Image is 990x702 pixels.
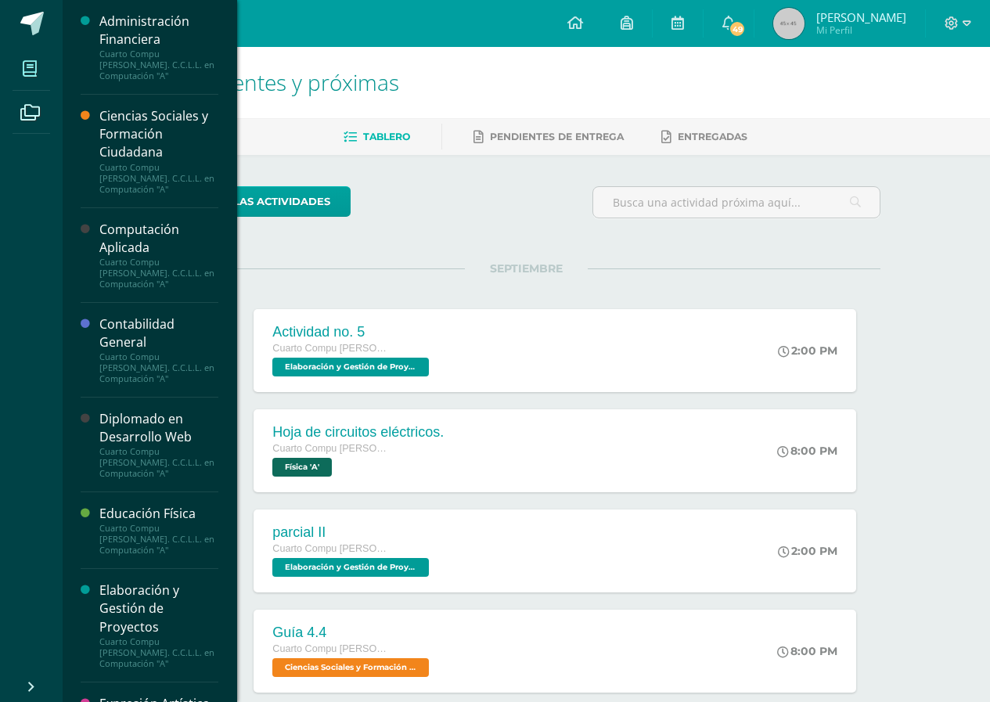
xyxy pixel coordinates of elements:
[661,124,747,149] a: Entregadas
[99,162,218,195] div: Cuarto Compu [PERSON_NAME]. C.C.L.L. en Computación "A"
[99,446,218,479] div: Cuarto Compu [PERSON_NAME]. C.C.L.L. en Computación "A"
[678,131,747,142] span: Entregadas
[490,131,624,142] span: Pendientes de entrega
[99,221,218,257] div: Computación Aplicada
[272,524,433,541] div: parcial II
[99,107,218,161] div: Ciencias Sociales y Formación Ciudadana
[777,444,837,458] div: 8:00 PM
[272,658,429,677] span: Ciencias Sociales y Formación Ciudadana 'A'
[593,187,880,218] input: Busca una actividad próxima aquí...
[99,107,218,194] a: Ciencias Sociales y Formación CiudadanaCuarto Compu [PERSON_NAME]. C.C.L.L. en Computación "A"
[777,644,837,658] div: 8:00 PM
[816,23,906,37] span: Mi Perfil
[99,523,218,556] div: Cuarto Compu [PERSON_NAME]. C.C.L.L. en Computación "A"
[465,261,588,275] span: SEPTIEMBRE
[272,458,332,477] span: Física 'A'
[99,257,218,290] div: Cuarto Compu [PERSON_NAME]. C.C.L.L. en Computación "A"
[99,410,218,479] a: Diplomado en Desarrollo WebCuarto Compu [PERSON_NAME]. C.C.L.L. en Computación "A"
[272,625,433,641] div: Guía 4.4
[81,67,399,97] span: Actividades recientes y próximas
[344,124,410,149] a: Tablero
[272,443,390,454] span: Cuarto Compu [PERSON_NAME]. C.C.L.L. en Computación
[99,351,218,384] div: Cuarto Compu [PERSON_NAME]. C.C.L.L. en Computación "A"
[272,324,433,340] div: Actividad no. 5
[99,505,218,523] div: Educación Física
[99,581,218,668] a: Elaboración y Gestión de ProyectosCuarto Compu [PERSON_NAME]. C.C.L.L. en Computación "A"
[473,124,624,149] a: Pendientes de entrega
[99,221,218,290] a: Computación AplicadaCuarto Compu [PERSON_NAME]. C.C.L.L. en Computación "A"
[363,131,410,142] span: Tablero
[272,643,390,654] span: Cuarto Compu [PERSON_NAME]. C.C.L.L. en Computación
[99,410,218,446] div: Diplomado en Desarrollo Web
[272,424,444,441] div: Hoja de circuitos eléctricos.
[272,358,429,376] span: Elaboración y Gestión de Proyectos 'A'
[99,505,218,556] a: Educación FísicaCuarto Compu [PERSON_NAME]. C.C.L.L. en Computación "A"
[99,315,218,351] div: Contabilidad General
[99,13,218,81] a: Administración FinancieraCuarto Compu [PERSON_NAME]. C.C.L.L. en Computación "A"
[99,315,218,384] a: Contabilidad GeneralCuarto Compu [PERSON_NAME]. C.C.L.L. en Computación "A"
[99,636,218,669] div: Cuarto Compu [PERSON_NAME]. C.C.L.L. en Computación "A"
[778,544,837,558] div: 2:00 PM
[773,8,805,39] img: 45x45
[729,20,746,38] span: 49
[99,581,218,635] div: Elaboración y Gestión de Proyectos
[272,558,429,577] span: Elaboración y Gestión de Proyectos 'A'
[272,543,390,554] span: Cuarto Compu [PERSON_NAME]. C.C.L.L. en Computación
[99,49,218,81] div: Cuarto Compu [PERSON_NAME]. C.C.L.L. en Computación "A"
[778,344,837,358] div: 2:00 PM
[272,343,390,354] span: Cuarto Compu [PERSON_NAME]. C.C.L.L. en Computación
[816,9,906,25] span: [PERSON_NAME]
[172,186,351,217] a: todas las Actividades
[99,13,218,49] div: Administración Financiera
